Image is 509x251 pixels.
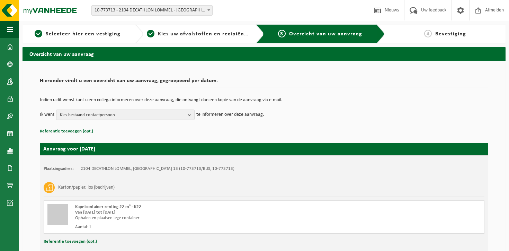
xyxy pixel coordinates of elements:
[44,237,97,246] button: Referentie toevoegen (opt.)
[75,205,141,209] span: Kapelcontainer renting 22 m³ - K22
[278,30,286,37] span: 3
[147,30,154,37] span: 2
[40,127,93,136] button: Referentie toevoegen (opt.)
[46,31,120,37] span: Selecteer hier een vestiging
[158,31,253,37] span: Kies uw afvalstoffen en recipiënten
[147,30,250,38] a: 2Kies uw afvalstoffen en recipiënten
[35,30,42,37] span: 1
[58,182,115,193] h3: Karton/papier, los (bedrijven)
[40,78,488,87] h2: Hieronder vindt u een overzicht van uw aanvraag, gegroepeerd per datum.
[40,110,54,120] p: Ik wens
[23,47,506,60] h2: Overzicht van uw aanvraag
[435,31,466,37] span: Bevestiging
[81,166,234,172] td: 2104 DECATHLON LOMMEL, [GEOGRAPHIC_DATA] 13 (10-773713/BUS, 10-773713)
[75,215,292,221] div: Ophalen en plaatsen lege container
[56,110,195,120] button: Kies bestaand contactpersoon
[44,166,74,171] strong: Plaatsingsadres:
[75,224,292,230] div: Aantal: 1
[289,31,362,37] span: Overzicht van uw aanvraag
[196,110,264,120] p: te informeren over deze aanvraag.
[424,30,432,37] span: 4
[60,110,185,120] span: Kies bestaand contactpersoon
[40,98,488,103] p: Indien u dit wenst kunt u een collega informeren over deze aanvraag, die ontvangt dan een kopie v...
[43,146,95,152] strong: Aanvraag voor [DATE]
[91,5,213,16] span: 10-773713 - 2104 DECATHLON LOMMEL - LOMMEL
[75,210,115,215] strong: Van [DATE] tot [DATE]
[92,6,212,15] span: 10-773713 - 2104 DECATHLON LOMMEL - LOMMEL
[26,30,130,38] a: 1Selecteer hier een vestiging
